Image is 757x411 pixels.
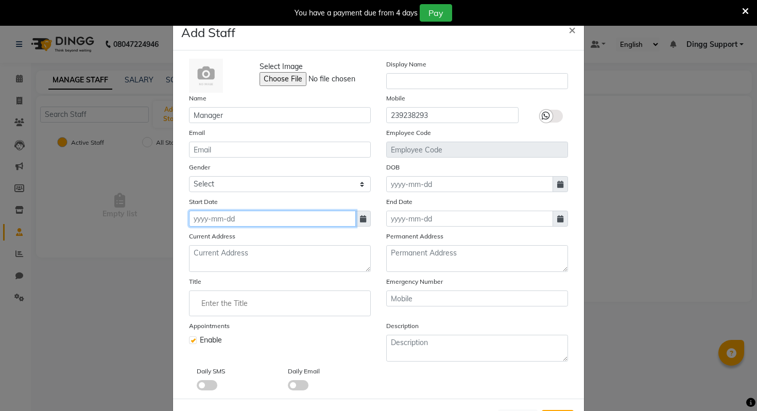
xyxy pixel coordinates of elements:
button: Close [560,15,584,44]
span: Enable [200,335,222,346]
input: yyyy-mm-dd [386,211,553,227]
label: Daily Email [288,367,320,376]
label: Display Name [386,60,426,69]
label: Name [189,94,207,103]
input: Mobile [386,290,568,306]
div: You have a payment due from 4 days [295,8,418,19]
label: Description [386,321,419,331]
input: yyyy-mm-dd [189,211,356,227]
input: Email [189,142,371,158]
label: Gender [189,163,210,172]
h4: Add Staff [181,23,235,42]
input: Enter the Title [194,293,366,314]
label: Daily SMS [197,367,225,376]
label: End Date [386,197,412,207]
label: Title [189,277,201,286]
input: Select Image [260,72,400,86]
label: Mobile [386,94,405,103]
label: Permanent Address [386,232,443,241]
label: Email [189,128,205,138]
input: yyyy-mm-dd [386,176,553,192]
label: Start Date [189,197,218,207]
input: Employee Code [386,142,568,158]
label: DOB [386,163,400,172]
img: Cinque Terre [189,59,223,93]
label: Current Address [189,232,235,241]
span: Select Image [260,61,303,72]
label: Employee Code [386,128,431,138]
input: Name [189,107,371,123]
label: Emergency Number [386,277,443,286]
input: Mobile [386,107,519,123]
span: × [569,22,576,37]
label: Appointments [189,321,230,331]
button: Pay [420,4,452,22]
